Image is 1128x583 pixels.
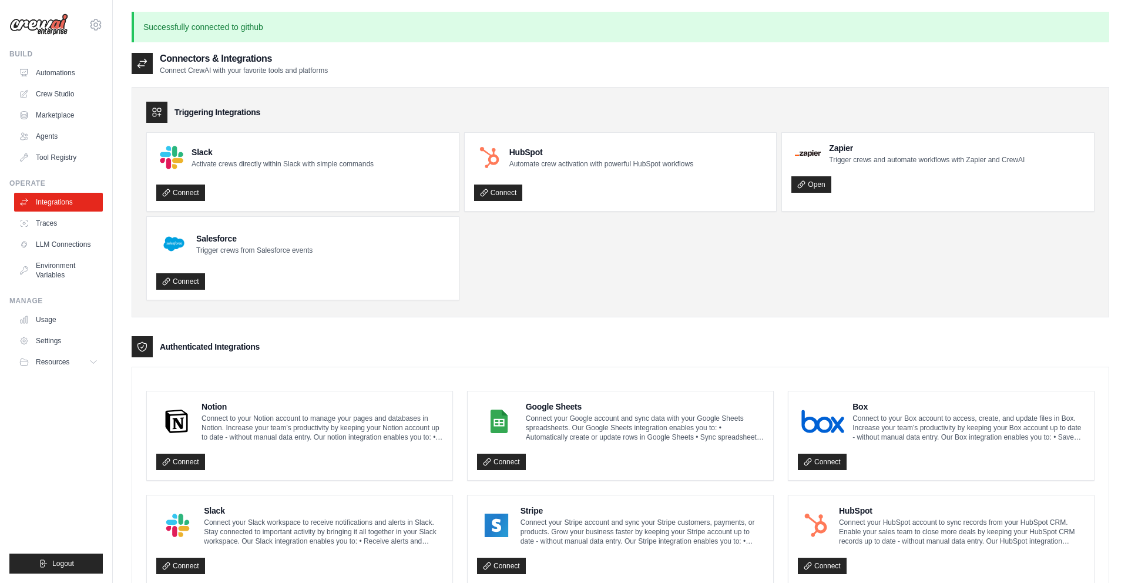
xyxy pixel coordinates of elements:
[160,52,328,66] h2: Connectors & Integrations
[174,106,260,118] h3: Triggering Integrations
[478,146,501,169] img: HubSpot Logo
[156,273,205,290] a: Connect
[9,14,68,36] img: Logo
[521,505,764,517] h4: Stripe
[839,518,1085,546] p: Connect your HubSpot account to sync records from your HubSpot CRM. Enable your sales team to clo...
[14,85,103,103] a: Crew Studio
[509,159,693,169] p: Automate crew activation with powerful HubSpot workflows
[801,410,844,433] img: Box Logo
[14,310,103,329] a: Usage
[852,401,1085,413] h4: Box
[521,518,764,546] p: Connect your Stripe account and sync your Stripe customers, payments, or products. Grow your busi...
[192,146,374,158] h4: Slack
[160,410,193,433] img: Notion Logo
[474,185,523,201] a: Connect
[14,331,103,350] a: Settings
[156,558,205,574] a: Connect
[477,454,526,470] a: Connect
[9,49,103,59] div: Build
[132,12,1109,42] p: Successfully connected to github
[202,401,443,413] h4: Notion
[9,554,103,574] button: Logout
[795,150,821,157] img: Zapier Logo
[509,146,693,158] h4: HubSpot
[196,246,313,255] p: Trigger crews from Salesforce events
[526,401,764,413] h4: Google Sheets
[852,414,1085,442] p: Connect to your Box account to access, create, and update files in Box. Increase your team’s prod...
[52,559,74,568] span: Logout
[14,193,103,212] a: Integrations
[14,256,103,284] a: Environment Variables
[481,410,518,433] img: Google Sheets Logo
[839,505,1085,517] h4: HubSpot
[14,63,103,82] a: Automations
[160,514,196,537] img: Slack Logo
[14,353,103,371] button: Resources
[9,296,103,306] div: Manage
[14,106,103,125] a: Marketplace
[829,142,1025,154] h4: Zapier
[14,235,103,254] a: LLM Connections
[798,454,847,470] a: Connect
[791,176,831,193] a: Open
[14,127,103,146] a: Agents
[204,505,443,517] h4: Slack
[202,414,443,442] p: Connect to your Notion account to manage your pages and databases in Notion. Increase your team’s...
[9,179,103,188] div: Operate
[160,66,328,75] p: Connect CrewAI with your favorite tools and platforms
[829,155,1025,165] p: Trigger crews and automate workflows with Zapier and CrewAI
[481,514,512,537] img: Stripe Logo
[156,185,205,201] a: Connect
[160,341,260,353] h3: Authenticated Integrations
[14,148,103,167] a: Tool Registry
[156,454,205,470] a: Connect
[196,233,313,244] h4: Salesforce
[204,518,443,546] p: Connect your Slack workspace to receive notifications and alerts in Slack. Stay connected to impo...
[477,558,526,574] a: Connect
[192,159,374,169] p: Activate crews directly within Slack with simple commands
[526,414,764,442] p: Connect your Google account and sync data with your Google Sheets spreadsheets. Our Google Sheets...
[160,146,183,169] img: Slack Logo
[798,558,847,574] a: Connect
[801,514,831,537] img: HubSpot Logo
[36,357,69,367] span: Resources
[14,214,103,233] a: Traces
[160,230,188,258] img: Salesforce Logo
